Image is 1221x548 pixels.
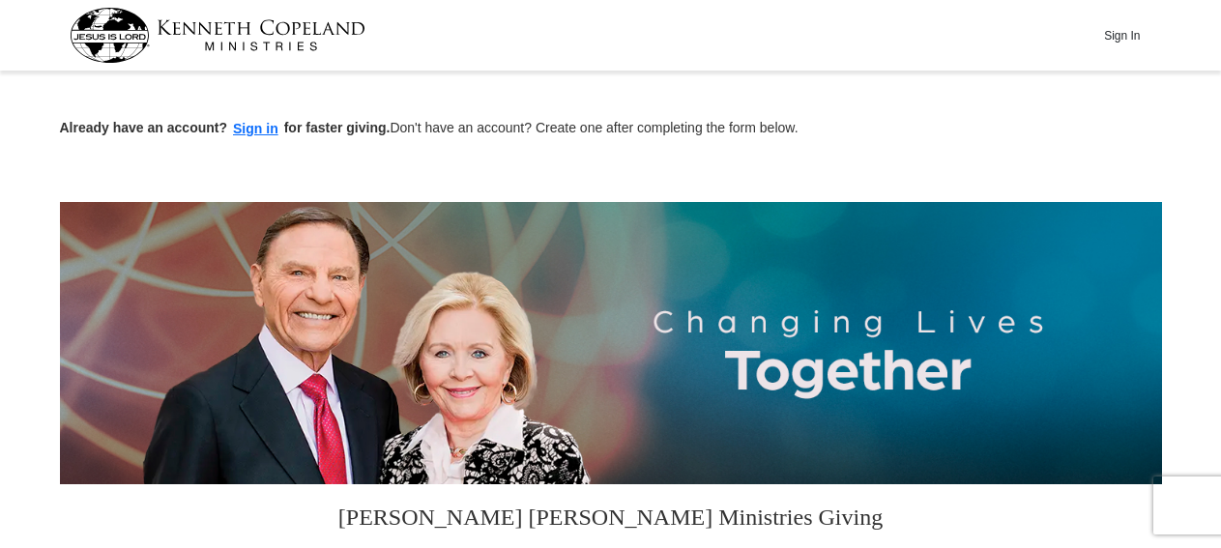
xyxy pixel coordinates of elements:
button: Sign in [227,118,284,140]
img: kcm-header-logo.svg [70,8,365,63]
button: Sign In [1093,20,1151,50]
p: Don't have an account? Create one after completing the form below. [60,118,1162,140]
strong: Already have an account? for faster giving. [60,120,391,135]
